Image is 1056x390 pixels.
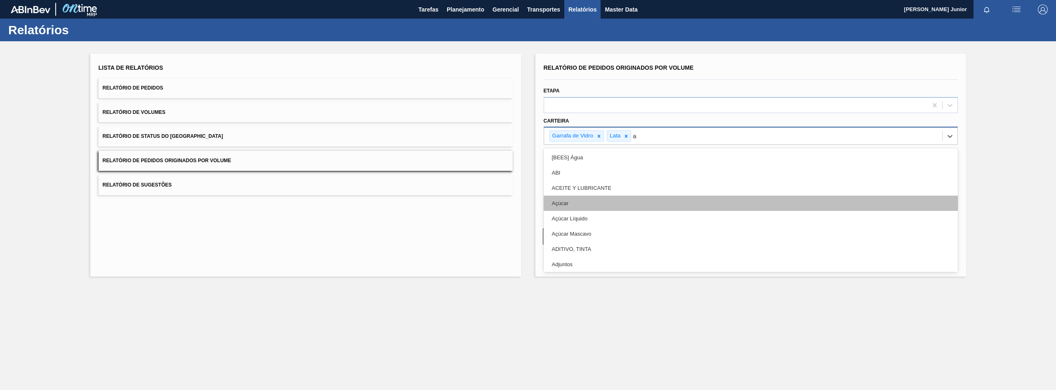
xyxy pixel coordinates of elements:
[103,109,165,115] span: Relatório de Volumes
[103,133,223,139] span: Relatório de Status do [GEOGRAPHIC_DATA]
[1038,5,1048,14] img: Logout
[493,5,519,14] span: Gerencial
[544,118,569,124] label: Carteira
[1011,5,1021,14] img: userActions
[103,85,163,91] span: Relatório de Pedidos
[99,78,513,98] button: Relatório de Pedidos
[544,165,958,180] div: ABI
[99,64,163,71] span: Lista de Relatórios
[11,6,50,13] img: TNhmsLtSVTkK8tSr43FrP2fwEKptu5GPRR3wAAAABJRU5ErkJggg==
[544,241,958,257] div: ADITIVO, TINTA
[544,64,694,71] span: Relatório de Pedidos Originados por Volume
[103,158,231,163] span: Relatório de Pedidos Originados por Volume
[99,151,513,171] button: Relatório de Pedidos Originados por Volume
[544,88,560,94] label: Etapa
[607,131,622,141] div: Lata
[568,5,596,14] span: Relatórios
[8,25,155,35] h1: Relatórios
[527,5,560,14] span: Transportes
[99,175,513,195] button: Relatório de Sugestões
[544,226,958,241] div: Açúcar Mascavo
[973,4,1000,15] button: Notificações
[544,257,958,272] div: Adjuntos
[544,150,958,165] div: [BEES] Água
[544,211,958,226] div: Açúcar Líquido
[544,180,958,196] div: ACEITE Y LUBRICANTE
[99,102,513,123] button: Relatório de Volumes
[103,182,172,188] span: Relatório de Sugestões
[447,5,484,14] span: Planejamento
[418,5,438,14] span: Tarefas
[543,228,747,245] button: Limpar
[605,5,637,14] span: Master Data
[544,196,958,211] div: Açúcar
[550,131,595,141] div: Garrafa de Vidro
[99,126,513,147] button: Relatório de Status do [GEOGRAPHIC_DATA]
